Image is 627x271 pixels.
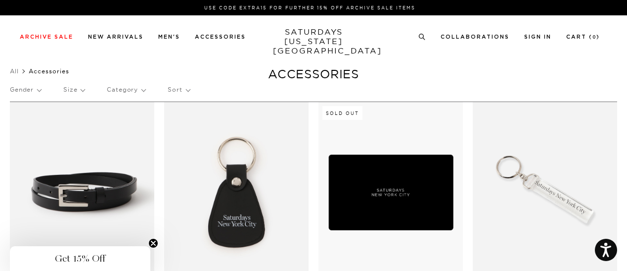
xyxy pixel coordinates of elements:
[273,27,355,55] a: SATURDAYS[US_STATE][GEOGRAPHIC_DATA]
[10,67,19,75] a: All
[88,34,143,40] a: New Arrivals
[107,78,145,101] p: Category
[20,34,73,40] a: Archive Sale
[10,78,41,101] p: Gender
[195,34,246,40] a: Accessories
[566,34,600,40] a: Cart (0)
[55,253,105,265] span: Get 15% Off
[441,34,509,40] a: Collaborations
[10,246,150,271] div: Get 15% OffClose teaser
[63,78,85,101] p: Size
[24,4,596,11] p: Use Code EXTRA15 for Further 15% Off Archive Sale Items
[158,34,180,40] a: Men's
[168,78,189,101] p: Sort
[148,238,158,248] button: Close teaser
[592,35,596,40] small: 0
[322,106,362,120] div: Sold Out
[524,34,551,40] a: Sign In
[29,67,69,75] span: Accessories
